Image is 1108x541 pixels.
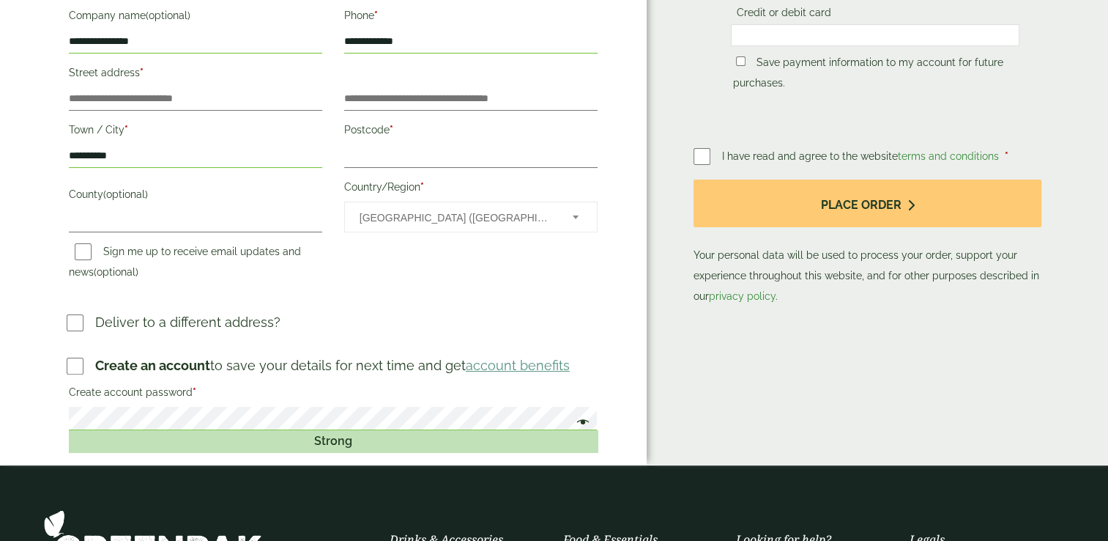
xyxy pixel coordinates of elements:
label: Phone [344,5,598,30]
abbr: required [124,124,128,136]
div: Strong [69,430,598,452]
iframe: Secure card payment input frame [735,29,1014,42]
p: to save your details for next time and get [95,356,570,375]
span: (optional) [146,10,190,21]
abbr: required [390,124,393,136]
label: Country/Region [344,177,598,202]
span: United Kingdom (UK) [360,202,553,233]
abbr: required [420,181,424,193]
label: Street address [69,62,322,87]
span: Country/Region [344,202,598,232]
label: County [69,184,322,209]
abbr: required [193,386,196,398]
a: account benefits [466,358,570,373]
strong: Create an account [95,358,210,373]
a: terms and conditions [898,150,999,162]
label: Town / City [69,119,322,144]
button: Place order [694,180,1042,227]
label: Create account password [69,382,598,407]
a: privacy policy [709,290,776,302]
abbr: required [374,10,378,21]
abbr: required [140,67,144,78]
label: Sign me up to receive email updates and news [69,246,301,282]
label: Credit or debit card [731,7,837,23]
p: Your personal data will be used to process your order, support your experience throughout this we... [694,180,1042,306]
span: (optional) [103,188,148,200]
input: Sign me up to receive email updates and news(optional) [75,243,92,260]
span: (optional) [94,266,138,278]
p: Deliver to a different address? [95,312,280,332]
label: Postcode [344,119,598,144]
span: I have read and agree to the website [722,150,1002,162]
label: Company name [69,5,322,30]
label: Save payment information to my account for future purchases. [733,56,1003,93]
abbr: required [1005,150,1008,162]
